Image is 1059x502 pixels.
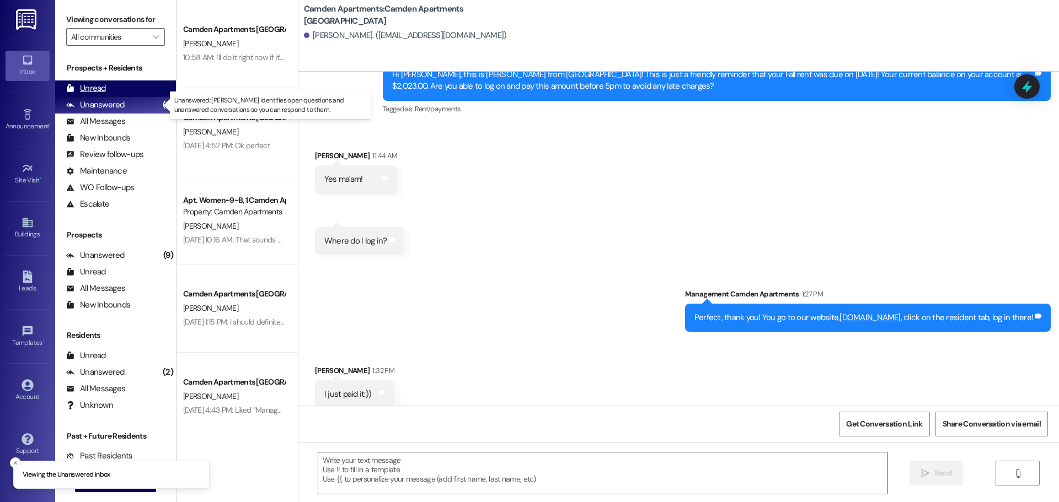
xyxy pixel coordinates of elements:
[66,450,133,462] div: Past Residents
[183,391,238,401] span: [PERSON_NAME]
[6,51,50,80] a: Inbox
[66,383,125,395] div: All Messages
[183,317,892,327] div: [DATE] 1:15 PM: I should definitely be able to fill out my side, but does my guarantor need to fi...
[66,11,165,28] label: Viewing conversations for
[183,221,238,231] span: [PERSON_NAME]
[71,28,147,46] input: All communities
[935,412,1048,436] button: Share Conversation via email
[55,229,176,241] div: Prospects
[183,288,285,300] div: Camden Apartments [GEOGRAPHIC_DATA]
[66,266,106,278] div: Unread
[6,267,50,297] a: Leads
[392,69,1033,93] div: Hi [PERSON_NAME], this is [PERSON_NAME] from [GEOGRAPHIC_DATA]! This is just a friendly reminder ...
[370,365,394,376] div: 1:32 PM
[839,312,900,323] a: [DOMAIN_NAME]
[66,350,106,361] div: Unread
[66,198,109,210] div: Escalate
[415,104,461,114] span: Rent/payments
[161,247,176,264] div: (9)
[66,132,130,144] div: New Inbounds
[160,364,176,381] div: (2)
[66,116,125,127] div: All Messages
[66,366,125,378] div: Unanswered
[324,174,363,185] div: Yes ma'am!
[6,376,50,406] a: Account
[324,235,387,247] div: Where do I log in?
[49,121,51,128] span: •
[846,418,922,430] span: Get Conversation Link
[16,9,39,30] img: ResiDesk Logo
[55,430,176,442] div: Past + Future Residents
[10,457,21,468] button: Close toast
[304,3,525,27] b: Camden Apartments: Camden Apartments [GEOGRAPHIC_DATA]
[324,388,371,400] div: I just paid it:))
[66,283,125,294] div: All Messages
[42,337,44,345] span: •
[6,213,50,243] a: Buildings
[183,206,285,218] div: Property: Camden Apartments
[910,461,963,485] button: Send
[55,330,176,341] div: Residents
[66,149,143,160] div: Review follow-ups
[304,30,507,41] div: [PERSON_NAME]. ([EMAIL_ADDRESS][DOMAIN_NAME])
[66,400,113,411] div: Unknown
[160,96,176,114] div: (11)
[153,33,159,41] i: 
[66,83,106,94] div: Unread
[66,250,125,261] div: Unanswered
[694,312,1033,323] div: Perfect, thank you! You go to our website, , click on the resident tab, log in there!
[183,376,285,388] div: Camden Apartments [GEOGRAPHIC_DATA]
[1014,469,1022,478] i: 
[383,101,1051,117] div: Tagged as:
[183,303,238,313] span: [PERSON_NAME]
[183,39,238,48] span: [PERSON_NAME]
[6,430,50,460] a: Support
[183,405,917,415] div: [DATE] 4:43 PM: Liked “Management [GEOGRAPHIC_DATA] (Camden Apartments): Hi [PERSON_NAME], that s...
[839,412,929,436] button: Get Conversation Link
[685,288,1051,304] div: Management Camden Apartments
[183,52,379,62] div: 10:58 AM: I'll do it right now if it's for the four monthly payment
[6,159,50,189] a: Site Visit •
[315,150,397,165] div: [PERSON_NAME]
[934,467,951,479] span: Send
[66,165,127,177] div: Maintenance
[66,99,125,111] div: Unanswered
[183,127,238,137] span: [PERSON_NAME]
[183,235,408,245] div: [DATE] 10:16 AM: That sounds great! Can o do 2pm on the 10th please?
[23,470,110,480] p: Viewing the Unanswered inbox
[183,24,285,35] div: Camden Apartments [GEOGRAPHIC_DATA]
[370,150,397,161] div: 11:44 AM
[66,299,130,311] div: New Inbounds
[40,175,41,182] span: •
[799,288,823,300] div: 1:27 PM
[315,365,394,380] div: [PERSON_NAME]
[921,469,929,478] i: 
[183,141,270,150] div: [DATE] 4:52 PM: Ok perfect
[183,195,285,206] div: Apt. Women~9~B, 1 Camden Apartments - Women
[55,62,176,74] div: Prospects + Residents
[66,182,134,193] div: WO Follow-ups
[943,418,1041,430] span: Share Conversation via email
[6,322,50,352] a: Templates •
[174,96,366,115] p: Unanswered: [PERSON_NAME] identifies open questions and unanswered conversations so you can respo...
